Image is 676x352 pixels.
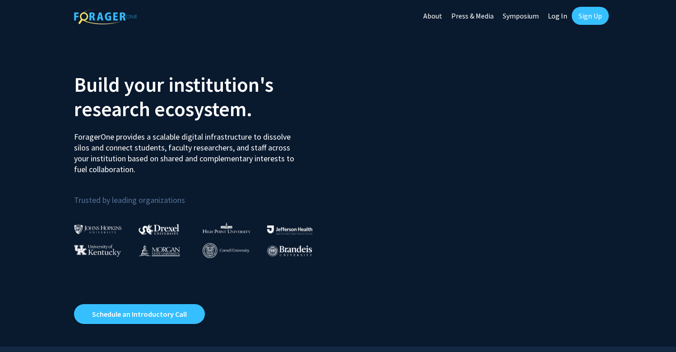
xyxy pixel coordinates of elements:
img: ForagerOne Logo [74,9,137,24]
img: Thomas Jefferson University [267,225,312,234]
p: ForagerOne provides a scalable digital infrastructure to dissolve silos and connect students, fac... [74,125,301,175]
img: Brandeis University [267,245,312,257]
h2: Build your institution's research ecosystem. [74,72,331,121]
img: Johns Hopkins University [74,225,122,234]
a: Opens in a new tab [74,304,205,324]
p: Trusted by leading organizations [74,182,331,207]
img: Cornell University [203,243,250,258]
img: High Point University [203,222,250,233]
a: Sign Up [572,7,609,25]
img: Drexel University [139,224,179,235]
img: University of Kentucky [74,244,121,257]
img: Morgan State University [139,244,180,256]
